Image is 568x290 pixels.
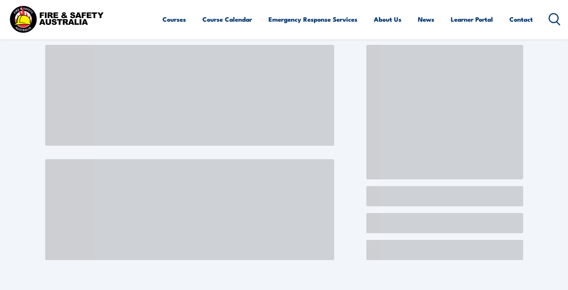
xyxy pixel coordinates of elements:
a: Contact [509,9,533,29]
a: Course Calendar [202,9,252,29]
a: Courses [162,9,186,29]
a: News [418,9,434,29]
a: Learner Portal [451,9,493,29]
a: Emergency Response Services [269,9,357,29]
a: About Us [374,9,401,29]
